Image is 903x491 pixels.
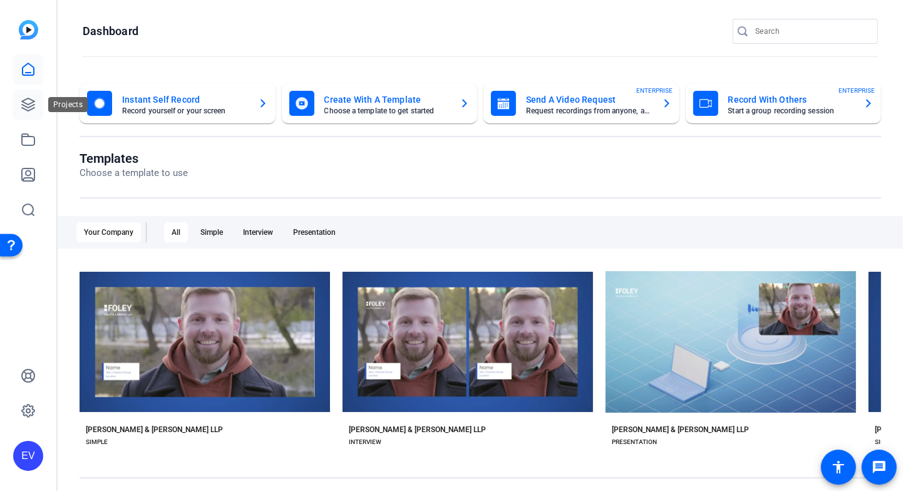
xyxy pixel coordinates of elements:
button: Instant Self RecordRecord yourself or your screen [80,83,276,123]
p: Choose a template to use [80,166,188,180]
div: Interview [235,222,281,242]
div: Projects [48,97,88,112]
input: Search [755,24,868,39]
mat-icon: message [872,460,887,475]
mat-card-subtitle: Choose a template to get started [324,107,450,115]
mat-card-subtitle: Record yourself or your screen [122,107,248,115]
div: SIMPLE [86,437,108,447]
img: blue-gradient.svg [19,20,38,39]
mat-card-title: Instant Self Record [122,92,248,107]
div: [PERSON_NAME] & [PERSON_NAME] LLP [349,425,486,435]
mat-card-title: Create With A Template [324,92,450,107]
button: Create With A TemplateChoose a template to get started [282,83,478,123]
div: All [164,222,188,242]
div: Simple [193,222,230,242]
div: PRESENTATION [612,437,657,447]
div: SIMPLE [875,437,897,447]
button: Record With OthersStart a group recording sessionENTERPRISE [686,83,882,123]
h1: Dashboard [83,24,138,39]
div: [PERSON_NAME] & [PERSON_NAME] LLP [612,425,749,435]
div: [PERSON_NAME] & [PERSON_NAME] LLP [86,425,223,435]
span: ENTERPRISE [637,86,673,95]
h1: Templates [80,151,188,166]
button: Send A Video RequestRequest recordings from anyone, anywhereENTERPRISE [483,83,679,123]
div: Your Company [76,222,141,242]
div: EV [13,441,43,471]
div: INTERVIEW [349,437,381,447]
mat-icon: accessibility [831,460,846,475]
mat-card-subtitle: Start a group recording session [728,107,854,115]
mat-card-subtitle: Request recordings from anyone, anywhere [526,107,652,115]
mat-card-title: Record With Others [728,92,854,107]
div: Presentation [286,222,343,242]
span: ENTERPRISE [839,86,875,95]
mat-card-title: Send A Video Request [526,92,652,107]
